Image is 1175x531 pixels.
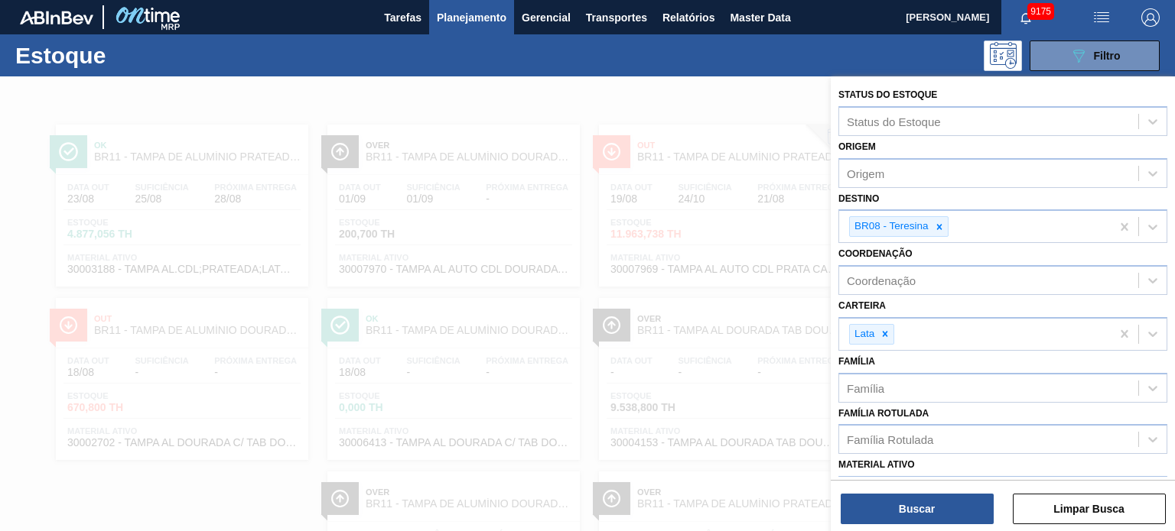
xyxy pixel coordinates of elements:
[1030,40,1160,71] button: Filtro
[847,433,933,446] div: Família Rotulada
[522,8,571,27] span: Gerencial
[847,167,884,180] div: Origem
[730,8,790,27] span: Master Data
[847,274,916,287] div: Coordenação
[838,459,915,470] label: Material ativo
[850,325,877,344] div: Lata
[662,8,714,27] span: Relatórios
[838,141,876,152] label: Origem
[384,8,422,27] span: Tarefas
[838,356,875,367] label: Família
[1141,8,1160,27] img: Logout
[847,381,884,394] div: Família
[838,193,879,204] label: Destino
[586,8,647,27] span: Transportes
[838,89,937,100] label: Status do Estoque
[847,115,941,128] div: Status do Estoque
[1027,3,1054,20] span: 9175
[20,11,93,24] img: TNhmsLtSVTkK8tSr43FrP2fwEKptu5GPRR3wAAAABJRU5ErkJggg==
[838,300,886,311] label: Carteira
[838,408,929,419] label: Família Rotulada
[1001,7,1050,28] button: Notificações
[838,248,913,259] label: Coordenação
[850,217,931,236] div: BR08 - Teresina
[437,8,506,27] span: Planejamento
[1094,50,1121,62] span: Filtro
[1092,8,1111,27] img: userActions
[15,47,235,64] h1: Estoque
[984,40,1022,71] div: Pogramando: nenhum usuário selecionado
